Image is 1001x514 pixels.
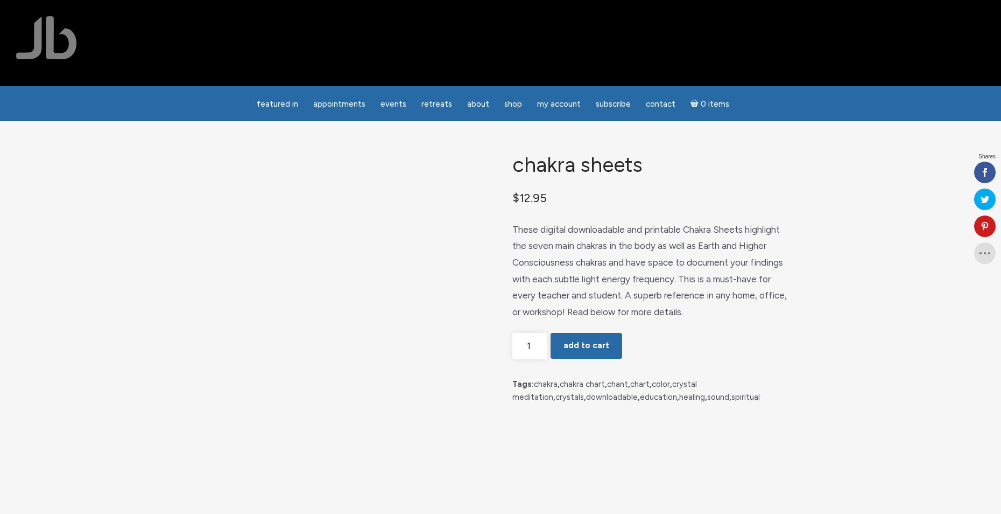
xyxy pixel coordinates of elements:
[646,99,675,109] span: Contact
[467,99,489,109] span: About
[313,99,365,109] span: Appointments
[596,99,631,109] span: Subscribe
[16,16,77,59] img: Jamie Butler. The Everyday Medium
[421,99,452,109] span: Retreats
[512,154,791,177] h1: Chakra Sheets
[690,99,701,109] i: Cart
[589,94,637,115] a: Subscribe
[512,191,519,205] span: $
[461,94,496,115] a: About
[512,378,791,404] span: Tags: , , , , , , , , , , ,
[731,392,760,402] a: spiritual
[257,99,298,109] span: featured in
[512,191,547,205] bdi: 12.95
[586,392,638,402] a: downloadable
[701,100,729,108] span: 0 items
[640,392,677,402] a: education
[707,392,729,402] a: sound
[652,379,670,389] a: color
[250,94,305,115] a: featured in
[531,94,587,115] a: My Account
[555,392,584,402] a: crystals
[504,99,522,109] span: Shop
[551,333,622,359] button: Add to cart
[639,94,682,115] a: Contact
[630,379,650,389] a: chart
[374,94,413,115] a: Events
[512,221,791,321] p: These digital downloadable and printable Chakra Sheets highlight the seven main chakras in the bo...
[512,333,547,359] input: Product quantity
[560,379,605,389] a: chakra chart
[679,392,705,402] a: healing
[534,379,558,389] a: chakra
[537,99,581,109] span: My Account
[498,94,528,115] a: Shop
[380,99,406,109] span: Events
[684,93,736,115] a: Cart0 items
[415,94,459,115] a: Retreats
[978,154,996,159] span: Shares
[307,94,372,115] a: Appointments
[607,379,628,389] a: chant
